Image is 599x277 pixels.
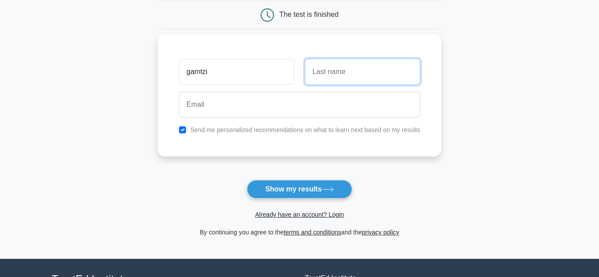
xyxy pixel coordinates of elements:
[179,92,420,117] input: Email
[362,229,399,236] a: privacy policy
[284,229,341,236] a: terms and conditions
[247,180,352,199] button: Show my results
[279,11,338,18] div: The test is finished
[179,59,294,85] input: First name
[190,126,420,133] label: Send me personalized recommendations on what to learn next based on my results
[305,59,420,85] input: Last name
[152,227,447,238] div: By continuing you agree to the and the
[255,211,344,218] a: Already have an account? Login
